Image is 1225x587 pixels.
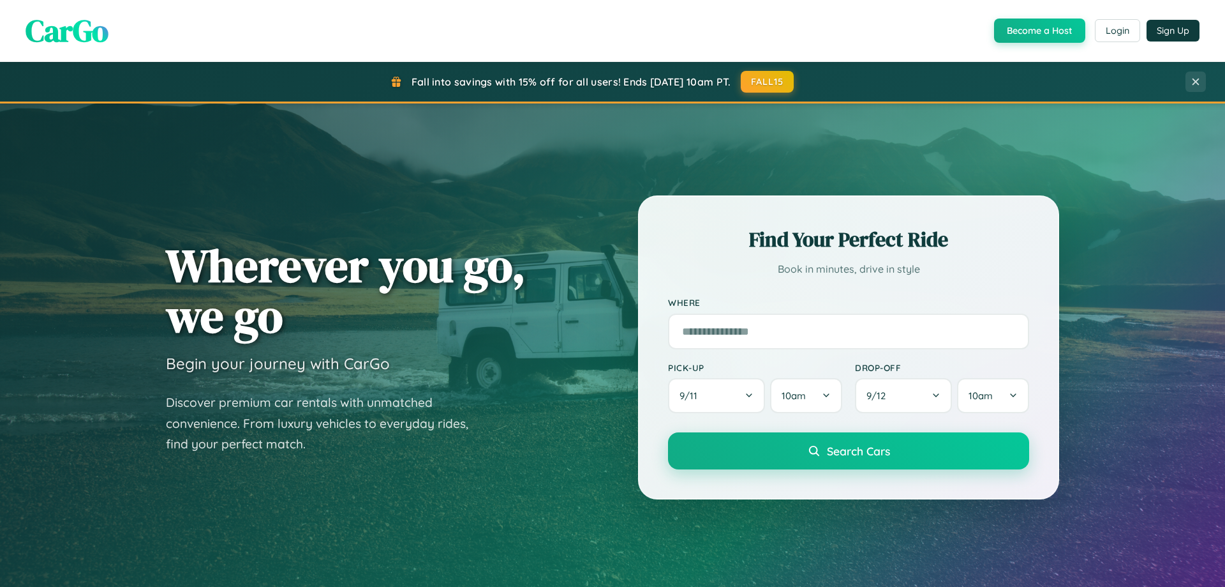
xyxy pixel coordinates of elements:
[668,298,1029,309] label: Where
[679,390,704,402] span: 9 / 11
[26,10,108,52] span: CarGo
[1147,20,1199,42] button: Sign Up
[166,392,485,455] p: Discover premium car rentals with unmatched convenience. From luxury vehicles to everyday rides, ...
[166,354,390,373] h3: Begin your journey with CarGo
[855,378,952,413] button: 9/12
[668,225,1029,254] h2: Find Your Perfect Ride
[668,362,842,373] label: Pick-up
[994,19,1085,43] button: Become a Host
[782,390,806,402] span: 10am
[166,240,526,341] h1: Wherever you go, we go
[1095,19,1140,42] button: Login
[827,444,890,458] span: Search Cars
[855,362,1029,373] label: Drop-off
[668,260,1029,278] p: Book in minutes, drive in style
[741,71,794,93] button: FALL15
[866,390,892,402] span: 9 / 12
[668,432,1029,469] button: Search Cars
[969,390,993,402] span: 10am
[957,378,1029,413] button: 10am
[668,378,765,413] button: 9/11
[412,75,731,88] span: Fall into savings with 15% off for all users! Ends [DATE] 10am PT.
[770,378,842,413] button: 10am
